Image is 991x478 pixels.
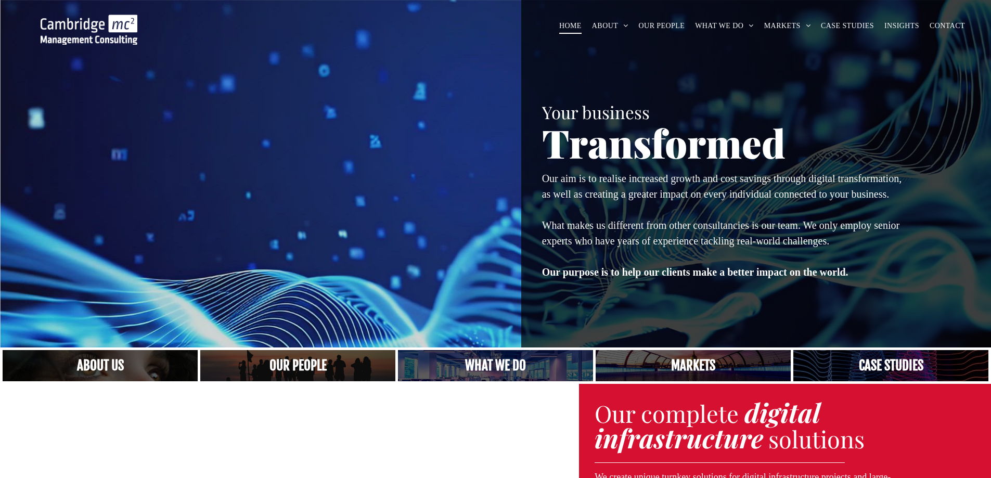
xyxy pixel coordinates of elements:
a: OUR PEOPLE [634,18,690,34]
a: A yoga teacher lifting his whole body off the ground in the peacock pose [398,350,593,381]
strong: infrastructure [595,420,763,455]
a: HOME [554,18,587,34]
strong: digital [744,395,820,430]
a: Close up of woman's face, centered on her eyes [3,350,198,381]
a: MARKETS [759,18,816,34]
span: solutions [768,423,865,454]
span: What makes us different from other consultancies is our team. We only employ senior experts who h... [542,219,899,247]
a: INSIGHTS [879,18,924,34]
span: Our aim is to realise increased growth and cost savings through digital transformation, as well a... [542,173,902,200]
span: Transformed [542,117,786,169]
a: A crowd in silhouette at sunset, on a rise or lookout point [200,350,395,381]
a: ABOUT [587,18,634,34]
a: CASE STUDIES [816,18,879,34]
img: Go to Homepage [41,15,137,45]
span: Our complete [595,397,739,429]
span: Your business [542,100,650,123]
strong: Our purpose is to help our clients make a better impact on the world. [542,266,848,278]
a: CONTACT [924,18,970,34]
a: WHAT WE DO [690,18,759,34]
